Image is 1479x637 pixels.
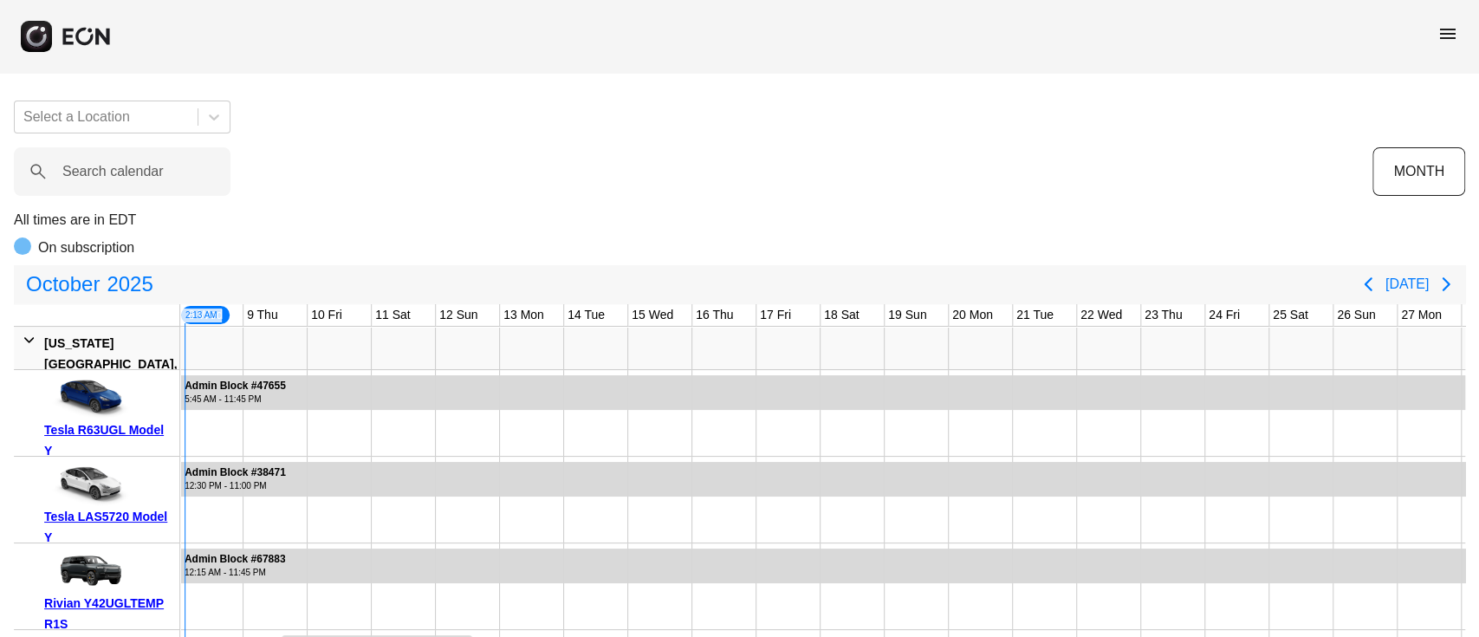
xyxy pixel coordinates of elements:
div: 5:45 AM - 11:45 PM [185,393,286,406]
div: 26 Sun [1333,304,1378,326]
button: MONTH [1372,147,1465,196]
div: 16 Thu [692,304,736,326]
div: 9 Thu [243,304,282,326]
button: October2025 [16,267,164,302]
div: 15 Wed [628,304,677,326]
button: Previous page [1351,267,1385,302]
div: Admin Block #38471 [185,466,286,479]
button: Next page [1429,267,1463,302]
div: [US_STATE][GEOGRAPHIC_DATA], [GEOGRAPHIC_DATA] [44,333,177,395]
div: 12:15 AM - 11:45 PM [185,566,286,579]
div: 27 Mon [1398,304,1445,326]
img: car [44,376,131,419]
div: Rivian Y42UGLTEMP R1S [44,593,173,634]
div: 23 Thu [1141,304,1185,326]
div: 13 Mon [500,304,548,326]
div: Admin Block #67883 [185,553,286,566]
div: 20 Mon [949,304,996,326]
div: 8 Wed [179,304,231,326]
div: 18 Sat [821,304,862,326]
div: 22 Wed [1077,304,1125,326]
div: 24 Fri [1205,304,1243,326]
p: All times are in EDT [14,210,1465,231]
div: Tesla LAS5720 Model Y [44,506,173,548]
div: 19 Sun [885,304,930,326]
div: Admin Block #47655 [185,380,286,393]
img: car [44,549,131,593]
span: 2025 [103,267,156,302]
p: On subscription [38,237,134,258]
div: 10 Fri [308,304,346,326]
label: Search calendar [62,161,164,182]
div: Tesla R63UGL Model Y [44,419,173,461]
span: menu [1437,23,1458,44]
div: 25 Sat [1269,304,1311,326]
div: 11 Sat [372,304,413,326]
img: car [44,463,131,506]
div: 12 Sun [436,304,481,326]
div: 21 Tue [1013,304,1057,326]
div: 17 Fri [756,304,795,326]
div: 14 Tue [564,304,608,326]
button: [DATE] [1385,269,1429,300]
div: 12:30 PM - 11:00 PM [185,479,286,492]
span: October [23,267,103,302]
